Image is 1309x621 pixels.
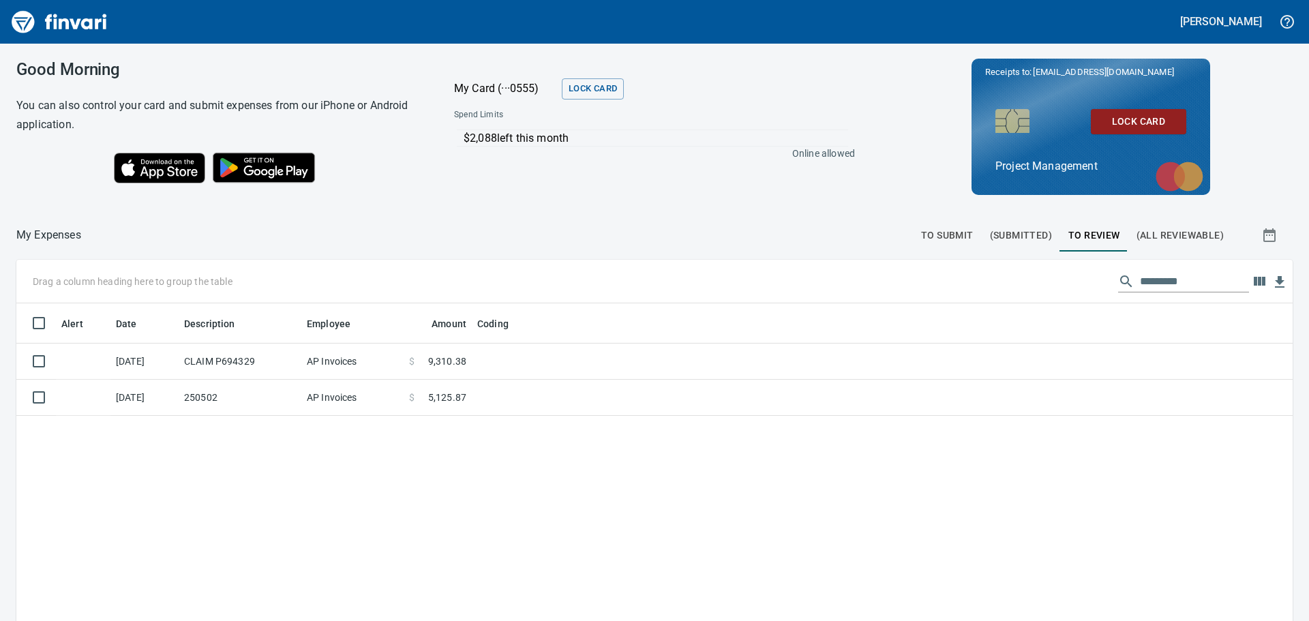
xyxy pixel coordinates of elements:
[1102,113,1175,130] span: Lock Card
[443,147,855,160] p: Online allowed
[33,275,232,288] p: Drag a column heading here to group the table
[116,316,155,332] span: Date
[409,391,415,404] span: $
[569,81,617,97] span: Lock Card
[1149,155,1210,198] img: mastercard.svg
[428,391,466,404] span: 5,125.87
[8,5,110,38] img: Finvari
[432,316,466,332] span: Amount
[184,316,253,332] span: Description
[114,153,205,183] img: Download on the App Store
[428,354,466,368] span: 9,310.38
[990,227,1052,244] span: (Submitted)
[454,108,678,122] span: Spend Limits
[1177,11,1265,32] button: [PERSON_NAME]
[16,96,420,134] h6: You can also control your card and submit expenses from our iPhone or Android application.
[1032,65,1175,78] span: [EMAIL_ADDRESS][DOMAIN_NAME]
[110,380,179,416] td: [DATE]
[307,316,368,332] span: Employee
[1180,14,1262,29] h5: [PERSON_NAME]
[562,78,624,100] button: Lock Card
[16,227,81,243] nav: breadcrumb
[995,158,1186,175] p: Project Management
[205,145,322,190] img: Get it on Google Play
[16,60,420,79] h3: Good Morning
[184,316,235,332] span: Description
[1068,227,1120,244] span: To Review
[414,316,466,332] span: Amount
[61,316,101,332] span: Alert
[116,316,137,332] span: Date
[921,227,974,244] span: To Submit
[301,344,404,380] td: AP Invoices
[1091,109,1186,134] button: Lock Card
[110,344,179,380] td: [DATE]
[1137,227,1224,244] span: (All Reviewable)
[477,316,526,332] span: Coding
[307,316,350,332] span: Employee
[454,80,556,97] p: My Card (···0555)
[409,354,415,368] span: $
[985,65,1197,79] p: Receipts to:
[179,380,301,416] td: 250502
[1249,219,1293,252] button: Show transactions within a particular date range
[1269,272,1290,292] button: Download table
[301,380,404,416] td: AP Invoices
[16,227,81,243] p: My Expenses
[464,130,848,147] p: $2,088 left this month
[477,316,509,332] span: Coding
[61,316,83,332] span: Alert
[1249,271,1269,292] button: Choose columns to display
[179,344,301,380] td: CLAIM P694329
